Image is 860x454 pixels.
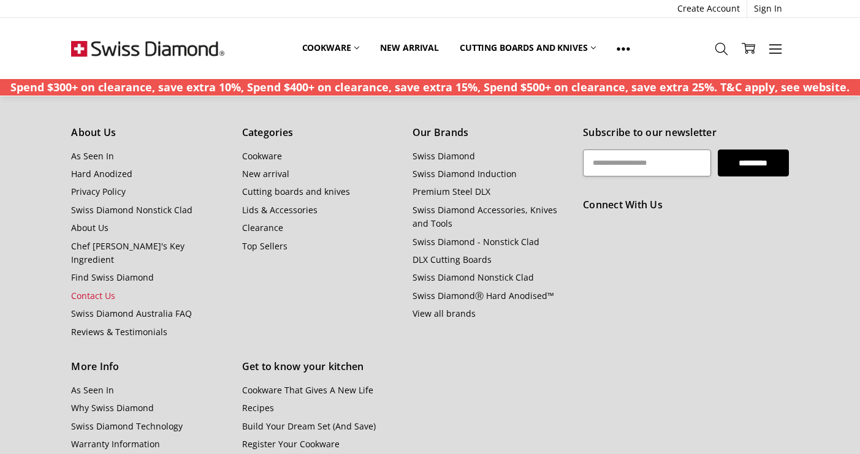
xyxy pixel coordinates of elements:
a: Cutting boards and knives [242,186,350,197]
a: Register Your Cookware [242,438,340,450]
a: Privacy Policy [71,186,126,197]
p: Spend $300+ on clearance, save extra 10%, Spend $400+ on clearance, save extra 15%, Spend $500+ o... [10,79,850,96]
h5: Categories [242,125,399,141]
a: Cookware That Gives A New Life [242,384,373,396]
a: Swiss Diamond - Nonstick Clad [413,236,539,248]
h5: Connect With Us [583,197,788,213]
a: As Seen In [71,384,114,396]
a: Swiss Diamond [413,150,475,162]
a: As Seen In [71,150,114,162]
a: Swiss Diamond Australia FAQ [71,308,192,319]
a: Swiss Diamond Nonstick Clad [71,204,192,216]
a: Contact Us [71,290,115,301]
h5: About Us [71,125,228,141]
a: Hard Anodized [71,168,132,180]
a: Swiss Diamond Technology [71,420,183,432]
a: Warranty Information [71,438,160,450]
a: Swiss Diamond Induction [413,168,517,180]
h5: More Info [71,359,228,375]
a: Clearance [242,222,283,233]
a: Cookware [292,34,370,61]
a: Top Sellers [242,240,287,252]
a: Cookware [242,150,282,162]
a: New arrival [242,168,289,180]
h5: Subscribe to our newsletter [583,125,788,141]
a: Swiss Diamond Accessories, Knives and Tools [413,204,557,229]
h5: Get to know your kitchen [242,359,399,375]
a: Lids & Accessories [242,204,318,216]
a: Swiss Diamond Nonstick Clad [413,271,534,283]
a: Find Swiss Diamond [71,271,154,283]
a: Reviews & Testimonials [71,326,167,338]
a: Why Swiss Diamond [71,402,154,414]
a: Cutting boards and knives [449,34,607,61]
a: New arrival [370,34,449,61]
a: Swiss DiamondⓇ Hard Anodised™ [413,290,554,301]
a: Recipes [242,402,274,414]
a: Premium Steel DLX [413,186,490,197]
h5: Our Brands [413,125,569,141]
a: Build Your Dream Set (And Save) [242,420,376,432]
a: Chef [PERSON_NAME]'s Key Ingredient [71,240,185,265]
img: Free Shipping On Every Order [71,18,224,79]
a: DLX Cutting Boards [413,254,492,265]
a: Show All [606,34,641,62]
a: About Us [71,222,108,233]
a: View all brands [413,308,476,319]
